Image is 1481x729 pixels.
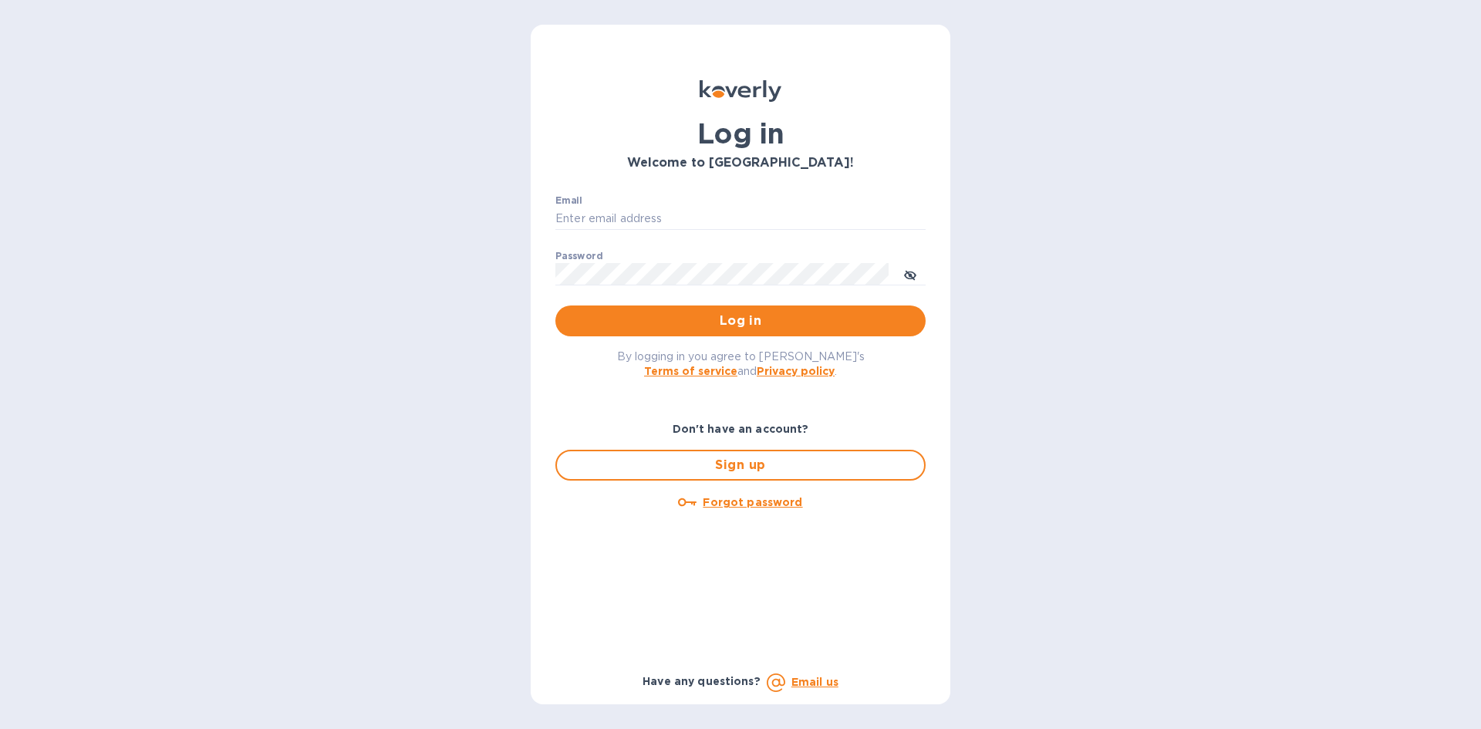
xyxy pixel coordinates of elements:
[673,423,809,435] b: Don't have an account?
[617,350,865,377] span: By logging in you agree to [PERSON_NAME]'s and .
[555,196,582,205] label: Email
[791,676,838,688] a: Email us
[757,365,835,377] a: Privacy policy
[555,251,602,261] label: Password
[569,456,912,474] span: Sign up
[644,365,737,377] a: Terms of service
[700,80,781,102] img: Koverly
[895,258,926,289] button: toggle password visibility
[555,117,926,150] h1: Log in
[643,675,761,687] b: Have any questions?
[555,156,926,170] h3: Welcome to [GEOGRAPHIC_DATA]!
[555,208,926,231] input: Enter email address
[703,496,802,508] u: Forgot password
[568,312,913,330] span: Log in
[555,450,926,481] button: Sign up
[555,305,926,336] button: Log in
